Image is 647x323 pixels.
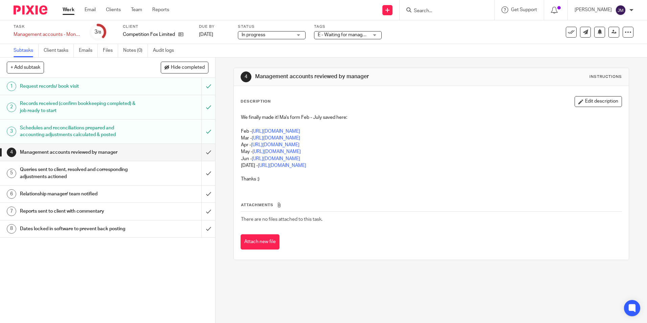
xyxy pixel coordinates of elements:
[85,6,96,13] a: Email
[241,99,271,104] p: Description
[7,62,44,73] button: + Add subtask
[241,162,621,169] p: [DATE] -
[20,81,136,91] h1: Request records/ book visit
[199,32,213,37] span: [DATE]
[20,147,136,157] h1: Management accounts reviewed by manager
[171,65,205,70] span: Hide completed
[20,165,136,182] h1: Queries sent to client, resolved and corresponding adjustments actioned
[258,163,306,168] a: [URL][DOMAIN_NAME]
[123,31,175,38] p: Competition Fox Limited
[241,148,621,155] p: May -
[44,44,74,57] a: Client tasks
[241,128,621,135] p: Feb -
[152,6,169,13] a: Reports
[241,142,621,148] p: Apr -
[94,28,101,36] div: 3
[7,207,16,216] div: 7
[252,149,301,154] a: [URL][DOMAIN_NAME]
[511,7,537,12] span: Get Support
[14,5,47,15] img: Pixie
[7,169,16,178] div: 5
[589,74,622,80] div: Instructions
[14,44,39,57] a: Subtasks
[241,135,621,142] p: Mar -
[241,217,322,222] span: There are no files attached to this task.
[199,24,229,29] label: Due by
[20,224,136,234] h1: Dates locked in software to prevent back posting
[575,96,622,107] button: Edit description
[252,156,300,161] a: [URL][DOMAIN_NAME]
[7,103,16,112] div: 2
[251,143,299,147] a: [URL][DOMAIN_NAME]
[7,127,16,136] div: 3
[123,24,191,29] label: Client
[318,33,401,37] span: E - Waiting for manager review/approval
[161,62,208,73] button: Hide completed
[252,136,300,141] a: [URL][DOMAIN_NAME]
[241,234,280,250] button: Attach new file
[7,224,16,234] div: 8
[14,24,81,29] label: Task
[252,129,300,134] a: [URL][DOMAIN_NAME]
[241,203,273,207] span: Attachments
[79,44,98,57] a: Emails
[20,99,136,116] h1: Records received (confirm bookkeeping completed) & job ready to start
[153,44,179,57] a: Audit logs
[7,189,16,199] div: 6
[14,31,81,38] div: Management accounts - Monthly
[241,114,621,121] p: We finally made it! Ma's form Feb - July saved here:
[20,189,136,199] h1: Relationship manager/ team notified
[241,155,621,162] p: Jun -
[7,148,16,157] div: 4
[242,33,265,37] span: In progress
[413,8,474,14] input: Search
[63,6,74,13] a: Work
[241,71,251,82] div: 4
[106,6,121,13] a: Clients
[575,6,612,13] p: [PERSON_NAME]
[615,5,626,16] img: svg%3E
[123,44,148,57] a: Notes (0)
[103,44,118,57] a: Files
[255,73,446,80] h1: Management accounts reviewed by manager
[131,6,142,13] a: Team
[20,123,136,140] h1: Schedules and reconciliations prepared and accounting adjustments calculated & posted
[238,24,306,29] label: Status
[241,176,621,182] p: Thanks :)
[314,24,382,29] label: Tags
[97,30,101,34] small: /8
[7,82,16,91] div: 1
[20,206,136,216] h1: Reports sent to client with commentary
